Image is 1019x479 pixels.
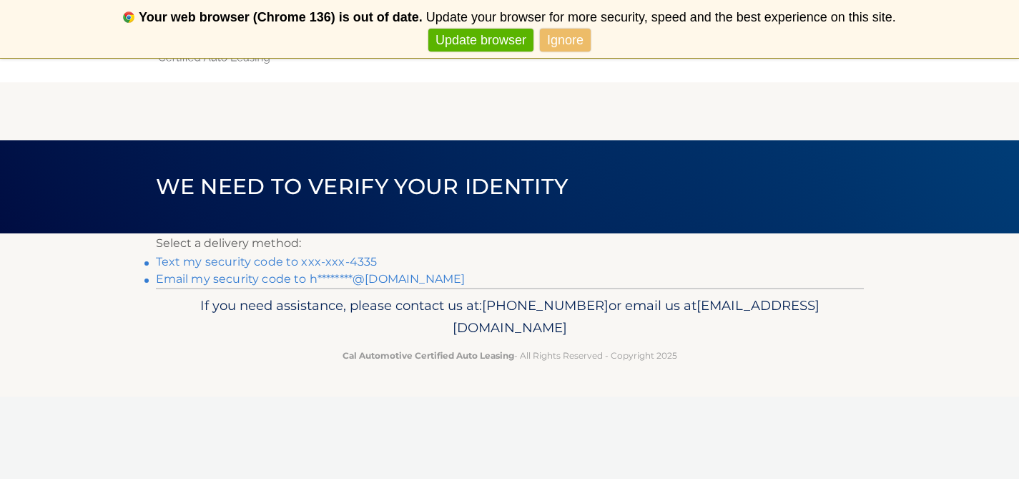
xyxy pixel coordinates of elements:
p: If you need assistance, please contact us at: or email us at [165,294,855,340]
a: Ignore [540,29,591,52]
span: We need to verify your identity [156,173,568,200]
a: Text my security code to xxx-xxx-4335 [156,255,378,268]
a: Email my security code to h********@[DOMAIN_NAME] [156,272,466,286]
a: Update browser [428,29,533,52]
b: Your web browser (Chrome 136) is out of date. [139,10,423,24]
p: Select a delivery method: [156,233,864,253]
span: [PHONE_NUMBER] [482,297,609,314]
strong: Cal Automotive Certified Auto Leasing [343,350,514,361]
span: Update your browser for more security, speed and the best experience on this site. [426,10,896,24]
p: - All Rights Reserved - Copyright 2025 [165,348,855,363]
